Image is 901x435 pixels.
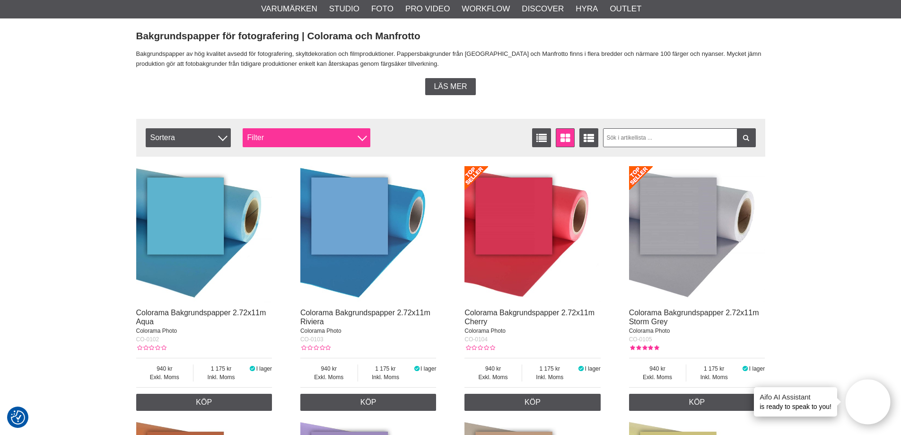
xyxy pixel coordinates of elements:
a: Köp [629,394,765,411]
div: Kundbetyg: 5.00 [629,344,659,352]
input: Sök i artikellista ... [603,128,756,147]
img: Colorama Bakgrundspapper 2.72x11m Riviera [300,166,437,302]
span: I lager [256,365,272,372]
span: I lager [585,365,600,372]
a: Outlet [610,3,641,15]
a: Pro Video [405,3,450,15]
span: CO-0102 [136,336,159,343]
span: Inkl. Moms [686,373,742,382]
h4: Aifo AI Assistant [760,392,831,402]
span: 940 [136,364,193,373]
a: Hyra [576,3,598,15]
p: Bakgrundspapper av hög kvalitet avsedd för fotografering, skyltdekoration och filmproduktioner. P... [136,49,765,69]
div: Kundbetyg: 0 [300,344,331,352]
a: Workflow [462,3,510,15]
span: Colorama Photo [136,328,177,334]
span: Exkl. Moms [300,373,358,382]
a: Colorama Bakgrundspapper 2.72x11m Cherry [464,309,595,326]
img: Colorama Bakgrundspapper 2.72x11m Aqua [136,166,272,302]
span: 1 175 [522,364,577,373]
div: Kundbetyg: 0 [464,344,495,352]
div: Kundbetyg: 0 [136,344,166,352]
div: Filter [243,128,370,147]
a: Utökad listvisning [579,128,598,147]
a: Fönstervisning [556,128,575,147]
span: CO-0105 [629,336,652,343]
span: CO-0104 [464,336,488,343]
a: Köp [300,394,437,411]
div: is ready to speak to you! [754,387,837,417]
a: Foto [371,3,394,15]
a: Colorama Bakgrundspapper 2.72x11m Storm Grey [629,309,759,326]
span: Sortera [146,128,231,147]
span: Inkl. Moms [358,373,413,382]
span: Exkl. Moms [629,373,686,382]
span: Exkl. Moms [136,373,193,382]
span: Inkl. Moms [193,373,249,382]
span: Läs mer [434,82,467,91]
span: 940 [464,364,522,373]
i: I lager [249,365,256,372]
img: Colorama Bakgrundspapper 2.72x11m Storm Grey [629,166,765,302]
span: I lager [420,365,436,372]
a: Varumärken [261,3,317,15]
h2: Bakgrundspapper för fotografering | Colorama och Manfrotto [136,29,765,43]
button: Samtyckesinställningar [11,409,25,426]
i: I lager [413,365,420,372]
img: Revisit consent button [11,410,25,425]
a: Studio [329,3,359,15]
span: 940 [300,364,358,373]
span: 1 175 [193,364,249,373]
span: CO-0103 [300,336,324,343]
a: Filtrera [737,128,756,147]
span: 1 175 [358,364,413,373]
img: Colorama Bakgrundspapper 2.72x11m Cherry [464,166,601,302]
span: Colorama Photo [464,328,506,334]
i: I lager [742,365,749,372]
a: Köp [136,394,272,411]
span: I lager [749,365,765,372]
span: 940 [629,364,686,373]
span: Exkl. Moms [464,373,522,382]
a: Colorama Bakgrundspapper 2.72x11m Riviera [300,309,430,326]
span: Colorama Photo [629,328,670,334]
a: Listvisning [532,128,551,147]
a: Discover [522,3,564,15]
a: Colorama Bakgrundspapper 2.72x11m Aqua [136,309,266,326]
i: I lager [577,365,585,372]
span: Colorama Photo [300,328,341,334]
span: Inkl. Moms [522,373,577,382]
a: Köp [464,394,601,411]
span: 1 175 [686,364,742,373]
